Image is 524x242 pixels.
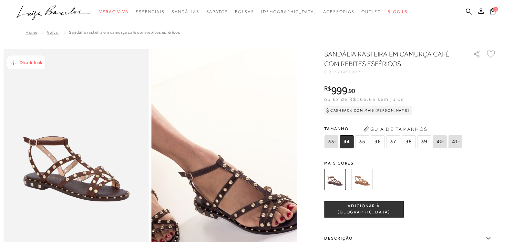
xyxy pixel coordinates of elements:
span: 39 [417,135,431,148]
a: categoryNavScreenReaderText [136,6,165,18]
a: categoryNavScreenReaderText [235,6,254,18]
button: ADICIONAR À [GEOGRAPHIC_DATA] [324,201,403,218]
span: 37 [386,135,400,148]
a: categoryNavScreenReaderText [206,6,228,18]
span: Sapatos [206,9,228,14]
button: 0 [488,8,497,17]
a: categoryNavScreenReaderText [99,6,129,18]
span: Tamanho [324,124,464,134]
span: Essenciais [136,9,165,14]
span: BLOG LB [388,9,408,14]
a: categoryNavScreenReaderText [323,6,355,18]
span: Acessórios [323,9,355,14]
span: Verão Viva [99,9,129,14]
span: 35 [355,135,369,148]
span: Dica de look [20,60,42,65]
span: 36 [371,135,384,148]
img: SANDÁLIA RASTEIRA EM CAMURÇA CAFÉ COM REBITES ESFÉRICOS [324,169,346,190]
a: BLOG LB [388,6,408,18]
span: 40 [433,135,446,148]
span: 604500272 [337,70,364,74]
h1: SANDÁLIA RASTEIRA EM CAMURÇA CAFÉ COM REBITES ESFÉRICOS [324,49,453,69]
button: Guia de Tamanhos [361,124,430,135]
span: 34 [340,135,353,148]
i: , [347,88,355,94]
span: ou 6x de R$166,65 sem juros [324,96,404,102]
span: 41 [448,135,462,148]
span: ADICIONAR À [GEOGRAPHIC_DATA] [325,203,403,215]
span: Sandálias [172,9,199,14]
a: categoryNavScreenReaderText [361,6,381,18]
span: Mais cores [324,161,496,165]
div: Cashback com Mais [PERSON_NAME] [324,106,412,115]
i: R$ [324,85,331,92]
span: Outlet [361,9,381,14]
a: Voltar [47,30,59,35]
span: 33 [324,135,338,148]
img: SANDÁLIA RASTEIRA EM CAMURÇA CARAMELO COM REBITES ESFÉRICOS [351,169,372,190]
span: 38 [402,135,415,148]
span: SANDÁLIA RASTEIRA EM CAMURÇA CAFÉ COM REBITES ESFÉRICOS [69,30,180,35]
span: Bolsas [235,9,254,14]
span: 90 [349,87,355,94]
a: categoryNavScreenReaderText [172,6,199,18]
span: [DEMOGRAPHIC_DATA] [261,9,316,14]
span: 999 [331,84,347,97]
div: CÓD: [324,70,462,74]
a: noSubCategoriesText [261,6,316,18]
a: Home [25,30,37,35]
span: 0 [493,7,498,12]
